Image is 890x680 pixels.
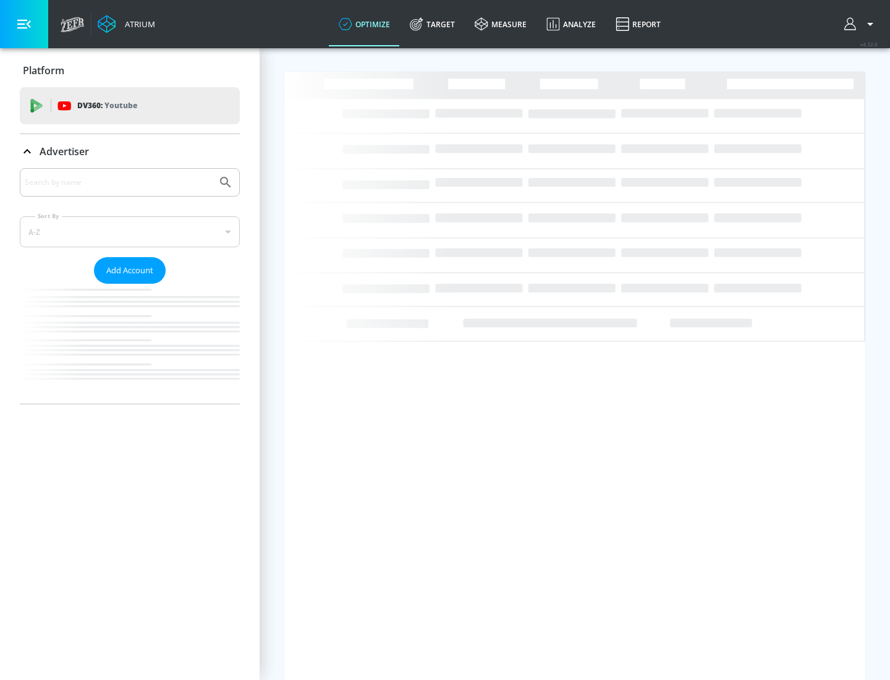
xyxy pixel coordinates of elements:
p: Youtube [104,99,137,112]
div: Platform [20,53,240,88]
div: A-Z [20,216,240,247]
a: Report [606,2,671,46]
p: Platform [23,64,64,77]
a: Analyze [536,2,606,46]
div: DV360: Youtube [20,87,240,124]
a: optimize [329,2,400,46]
label: Sort By [35,212,62,220]
a: Atrium [98,15,155,33]
div: Advertiser [20,134,240,169]
nav: list of Advertiser [20,284,240,404]
a: measure [465,2,536,46]
button: Add Account [94,257,166,284]
p: DV360: [77,99,137,113]
div: Atrium [120,19,155,30]
input: Search by name [25,174,212,190]
div: Advertiser [20,168,240,404]
p: Advertiser [40,145,89,158]
span: Add Account [106,263,153,278]
span: v 4.32.0 [860,41,878,48]
a: Target [400,2,465,46]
